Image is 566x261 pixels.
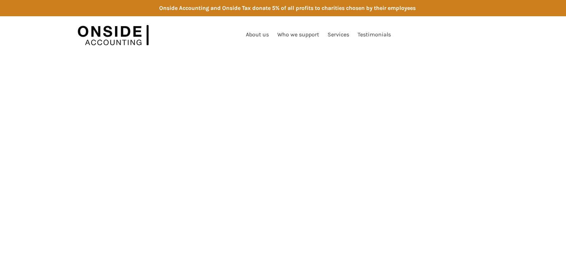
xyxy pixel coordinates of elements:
[159,4,416,13] div: Onside Accounting and Onside Tax donate 5% of all profits to charities chosen by their employees
[323,23,353,47] a: Services
[242,23,273,47] a: About us
[353,23,395,47] a: Testimonials
[273,23,323,47] a: Who we support
[78,22,149,49] img: Onside Accounting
